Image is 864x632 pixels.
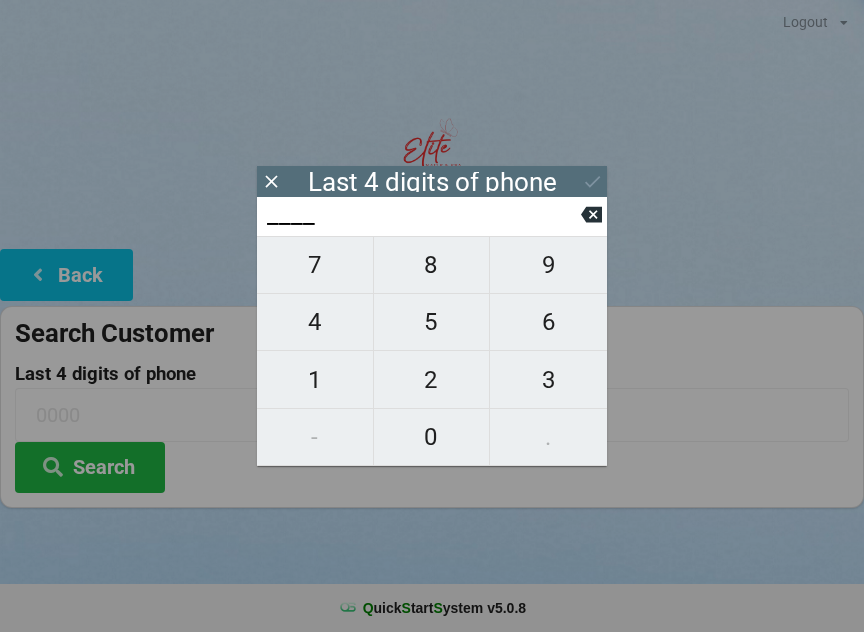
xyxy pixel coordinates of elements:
div: Last 4 digits of phone [308,172,557,192]
span: 6 [490,301,607,343]
button: 1 [257,351,374,408]
span: 0 [374,416,490,458]
button: 0 [374,409,491,466]
button: 5 [374,294,491,351]
span: 7 [257,244,373,286]
button: 3 [490,351,607,408]
span: 5 [374,301,490,343]
span: 2 [374,359,490,401]
button: 8 [374,236,491,294]
span: 3 [490,359,607,401]
span: 4 [257,301,373,343]
span: 9 [490,244,607,286]
span: 1 [257,359,373,401]
button: 4 [257,294,374,351]
button: 6 [490,294,607,351]
span: 8 [374,244,490,286]
button: 2 [374,351,491,408]
button: 9 [490,236,607,294]
button: 7 [257,236,374,294]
